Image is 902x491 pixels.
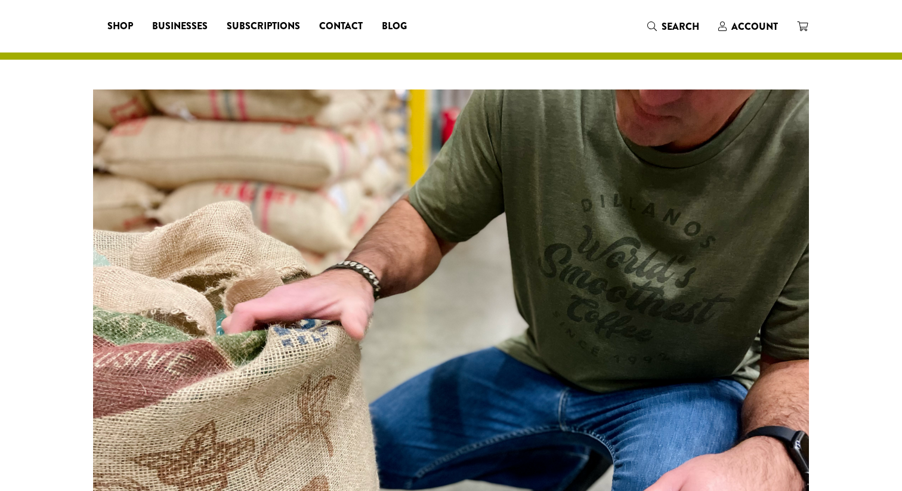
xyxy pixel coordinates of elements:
[662,20,699,33] span: Search
[310,17,372,36] a: Contact
[98,17,143,36] a: Shop
[638,17,709,36] a: Search
[152,19,208,34] span: Businesses
[709,17,787,36] a: Account
[217,17,310,36] a: Subscriptions
[227,19,300,34] span: Subscriptions
[319,19,363,34] span: Contact
[143,17,217,36] a: Businesses
[731,20,778,33] span: Account
[107,19,133,34] span: Shop
[372,17,416,36] a: Blog
[382,19,407,34] span: Blog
